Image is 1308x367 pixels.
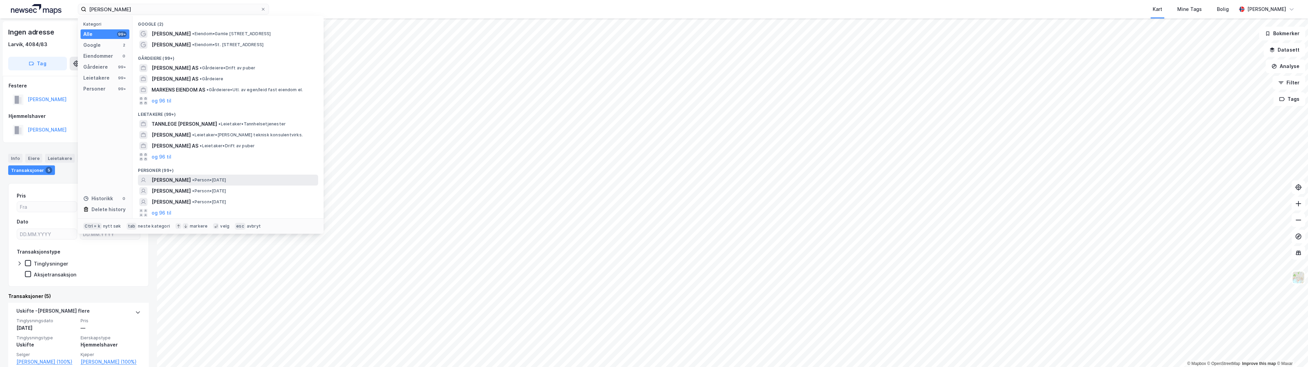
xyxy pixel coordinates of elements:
div: Bolig [1217,5,1229,13]
button: og 96 til [152,209,171,217]
img: logo.a4113a55bc3d86da70a041830d287a7e.svg [11,4,61,14]
div: Leietakere [45,154,75,163]
div: Festere [9,82,148,90]
div: Transaksjoner (5) [8,292,149,300]
div: Pris [17,192,26,200]
span: Gårdeiere [200,76,223,82]
span: • [218,121,221,126]
span: Leietaker • Tannhelsetjenester [218,121,286,127]
span: Gårdeiere • Drift av puber [200,65,255,71]
a: [PERSON_NAME] (100%) [16,358,76,366]
div: Kart [1153,5,1162,13]
div: Gårdeiere (99+) [132,50,324,63]
span: • [207,87,209,92]
span: Pris [81,318,141,324]
div: Aksjetransaksjon [34,271,76,278]
div: 2 [121,42,127,48]
div: Transaksjonstype [17,248,60,256]
span: Leietaker • [PERSON_NAME] teknisk konsulentvirks. [192,132,303,138]
span: • [200,143,202,148]
span: Eierskapstype [81,335,141,341]
span: Leietaker • Drift av puber [200,143,255,149]
div: 99+ [117,31,127,37]
span: [PERSON_NAME] [152,176,191,184]
div: Info [8,154,23,163]
img: Z [1292,271,1305,284]
span: Tinglysningstype [16,335,76,341]
input: Søk på adresse, matrikkel, gårdeiere, leietakere eller personer [86,4,260,14]
div: Leietakere [83,74,110,82]
div: Delete history [91,205,126,214]
a: [PERSON_NAME] (100%) [81,358,141,366]
div: Alle [83,30,93,38]
div: Historikk [83,194,113,203]
input: DD.MM.YYYY [17,229,77,239]
span: Person • [DATE] [192,188,226,194]
span: • [192,31,194,36]
div: Personer [83,85,105,93]
button: Filter [1273,76,1305,90]
button: Analyse [1266,59,1305,73]
div: Uskifte - [PERSON_NAME] flere [16,307,90,318]
div: Google (2) [132,16,324,28]
div: Ctrl + k [83,223,102,230]
div: Google [83,41,101,49]
div: Personer (99+) [132,162,324,175]
div: Hjemmelshaver [9,112,148,120]
span: • [192,42,194,47]
div: Transaksjoner [8,165,55,175]
div: nytt søk [103,223,121,229]
span: [PERSON_NAME] [152,41,191,49]
div: 0 [121,196,127,201]
span: [PERSON_NAME] AS [152,64,198,72]
div: 5 [45,167,52,174]
input: Fra [17,202,77,212]
div: Kontrollprogram for chat [1274,334,1308,367]
button: Bokmerker [1259,27,1305,40]
span: [PERSON_NAME] [152,30,191,38]
div: Tinglysninger [34,260,68,267]
div: Leietakere (99+) [132,106,324,119]
div: — [81,324,141,332]
div: Ingen adresse [8,27,55,38]
span: • [192,199,194,204]
span: Tinglysningsdato [16,318,76,324]
div: Dato [17,218,28,226]
button: Tags [1274,92,1305,106]
div: Hjemmelshaver [81,341,141,349]
button: Datasett [1264,43,1305,57]
a: Improve this map [1242,361,1276,366]
div: 0 [121,53,127,59]
div: 99+ [117,75,127,81]
span: [PERSON_NAME] [152,198,191,206]
span: [PERSON_NAME] [152,131,191,139]
div: Gårdeiere [83,63,108,71]
div: Uskifte [16,341,76,349]
div: esc [235,223,245,230]
span: Person • [DATE] [192,199,226,205]
button: og 96 til [152,97,171,105]
div: tab [127,223,137,230]
span: [PERSON_NAME] AS [152,142,198,150]
div: Larvik, 4084/83 [8,40,47,49]
div: Eiere [25,154,42,163]
span: Selger [16,352,76,357]
div: Datasett [77,154,103,163]
span: • [192,132,194,137]
span: Person • [DATE] [192,177,226,183]
div: neste kategori [138,223,170,229]
a: OpenStreetMap [1207,361,1240,366]
span: MARKENS EIENDOM AS [152,86,205,94]
span: [PERSON_NAME] [152,187,191,195]
div: [PERSON_NAME] [1247,5,1286,13]
a: Mapbox [1187,361,1206,366]
span: TANNLEGE [PERSON_NAME] [152,120,217,128]
span: Gårdeiere • Utl. av egen/leid fast eiendom el. [207,87,303,93]
span: • [192,177,194,182]
span: Eiendom • Gamle [STREET_ADDRESS] [192,31,271,37]
span: • [192,188,194,193]
span: • [200,65,202,70]
div: 99+ [117,86,127,92]
div: Mine Tags [1177,5,1202,13]
button: og 96 til [152,153,171,161]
